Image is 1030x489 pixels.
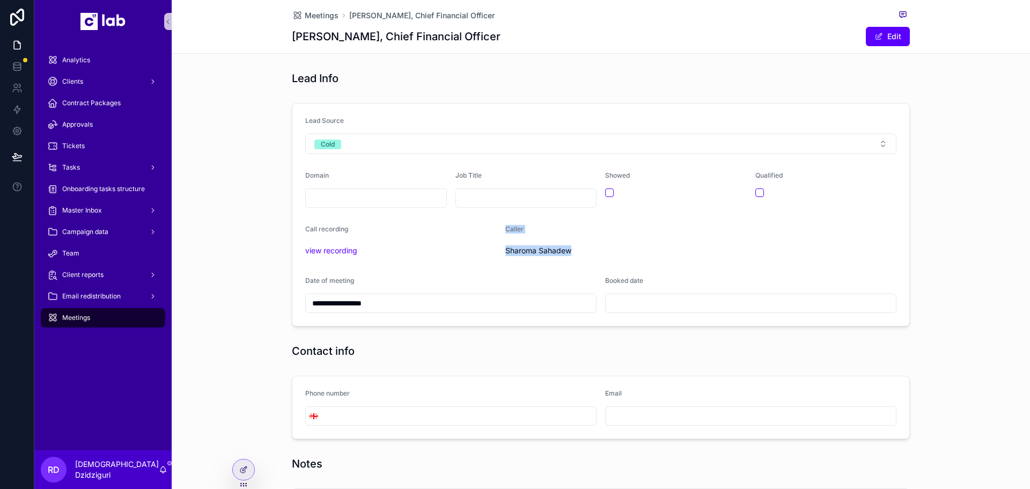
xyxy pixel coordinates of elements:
span: Master Inbox [62,206,102,215]
span: Tickets [62,142,85,150]
a: Onboarding tasks structure [41,179,165,199]
span: Email [605,389,622,397]
span: Caller [505,225,524,233]
button: Edit [866,27,910,46]
span: Contract Packages [62,99,121,107]
span: Team [62,249,79,258]
span: Meetings [305,10,339,21]
img: App logo [80,13,126,30]
h1: Notes [292,456,322,471]
p: [DEMOGRAPHIC_DATA] Dzidziguri [75,459,159,480]
a: Master Inbox [41,201,165,220]
div: scrollable content [34,43,172,341]
a: Approvals [41,115,165,134]
h1: Contact info [292,344,355,359]
span: Tasks [62,163,80,172]
span: Analytics [62,56,90,64]
a: view recording [305,246,357,255]
a: Contract Packages [41,93,165,113]
a: Tasks [41,158,165,177]
span: Booked date [605,276,643,284]
a: Client reports [41,265,165,284]
span: Sharoma Sahadew [505,245,647,256]
span: Campaign data [62,228,108,236]
span: Clients [62,77,83,86]
a: Tickets [41,136,165,156]
span: Call recording [305,225,348,233]
span: Approvals [62,120,93,129]
button: Select Button [305,134,896,154]
a: [PERSON_NAME], Chief Financial Officer [349,10,495,21]
span: Email redistribution [62,292,121,301]
span: Date of meeting [305,276,354,284]
span: Onboarding tasks structure [62,185,145,193]
span: Client reports [62,271,104,279]
span: RD [48,463,60,476]
a: Clients [41,72,165,91]
a: Meetings [41,308,165,327]
div: Cold [321,140,335,149]
span: Qualified [755,171,783,179]
a: Meetings [292,10,339,21]
a: Analytics [41,50,165,70]
span: Job Title [455,171,482,179]
span: Showed [605,171,630,179]
span: Domain [305,171,329,179]
span: Meetings [62,313,90,322]
span: 🇬🇪 [309,411,318,421]
h1: Lead Info [292,71,339,86]
span: Phone number [305,389,350,397]
button: Select Button [306,406,321,426]
h1: [PERSON_NAME], Chief Financial Officer [292,29,501,44]
a: Email redistribution [41,287,165,306]
span: Lead Source [305,116,344,125]
a: Team [41,244,165,263]
a: Campaign data [41,222,165,242]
